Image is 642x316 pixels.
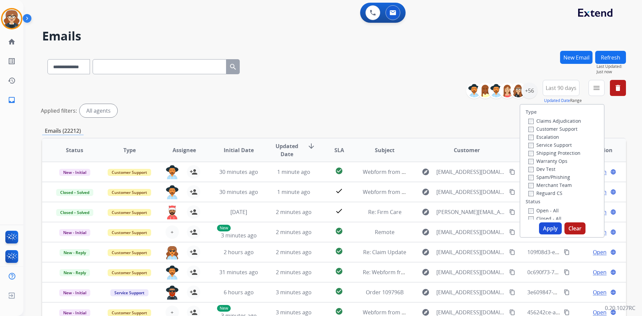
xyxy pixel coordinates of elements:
[219,188,258,196] span: 30 minutes ago
[108,209,151,216] span: Customer Support
[59,229,90,236] span: New - Initial
[436,188,505,196] span: [EMAIL_ADDRESS][DOMAIN_NAME]
[546,87,576,89] span: Last 90 days
[509,189,515,195] mat-icon: content_copy
[610,289,616,295] mat-icon: language
[110,289,148,296] span: Service Support
[509,169,515,175] mat-icon: content_copy
[276,248,312,256] span: 2 minutes ago
[363,188,514,196] span: Webform from [EMAIL_ADDRESS][DOMAIN_NAME] on [DATE]
[528,190,562,196] label: Reguard CS
[528,126,577,132] label: Customer Support
[375,146,395,154] span: Subject
[229,63,237,71] mat-icon: search
[527,248,629,256] span: 109f08d3-ec1d-41c9-acc0-7e0ad4a275aa
[366,289,404,296] span: Order 109796B
[8,38,16,46] mat-icon: home
[190,228,198,236] mat-icon: person_add
[528,150,580,156] label: Shipping Protection
[528,182,572,188] label: Merchant Team
[108,189,151,196] span: Customer Support
[8,77,16,85] mat-icon: history
[335,267,343,275] mat-icon: check_circle
[59,289,90,296] span: New - Initial
[335,287,343,295] mat-icon: check_circle
[564,269,570,275] mat-icon: content_copy
[528,174,570,180] label: Spam/Phishing
[123,146,136,154] span: Type
[230,208,247,216] span: [DATE]
[544,98,582,103] span: Range
[363,269,523,276] span: Re: Webform from [EMAIL_ADDRESS][DOMAIN_NAME] on [DATE]
[276,269,312,276] span: 2 minutes ago
[527,309,625,316] span: 456242ce-a06e-423c-9b11-69c42fff196f
[528,127,534,132] input: Customer Support
[272,142,302,158] span: Updated Date
[528,159,534,164] input: Warranty Ops
[597,69,626,75] span: Just now
[528,151,534,156] input: Shipping Protection
[221,232,257,239] span: 3 minutes ago
[166,225,179,239] button: +
[528,207,559,214] label: Open - All
[422,268,430,276] mat-icon: explore
[108,229,151,236] span: Customer Support
[528,135,534,140] input: Escalation
[422,188,430,196] mat-icon: explore
[363,248,406,256] span: Re: Claim Update
[190,208,198,216] mat-icon: person_add
[307,142,315,150] mat-icon: arrow_downward
[528,143,534,148] input: Service Support
[363,168,514,176] span: Webform from [EMAIL_ADDRESS][DOMAIN_NAME] on [DATE]
[528,166,555,172] label: Dev Test
[605,304,635,312] p: 0.20.1027RC
[593,84,601,92] mat-icon: menu
[276,208,312,216] span: 2 minutes ago
[276,228,312,236] span: 2 minutes ago
[610,169,616,175] mat-icon: language
[363,309,514,316] span: Webform from [EMAIL_ADDRESS][DOMAIN_NAME] on [DATE]
[335,227,343,235] mat-icon: check_circle
[509,309,515,315] mat-icon: content_copy
[528,215,561,222] label: Closed - All
[335,247,343,255] mat-icon: check_circle
[539,222,562,234] button: Apply
[528,183,534,188] input: Merchant Team
[509,209,515,215] mat-icon: content_copy
[436,288,505,296] span: [EMAIL_ADDRESS][DOMAIN_NAME]
[276,289,312,296] span: 3 minutes ago
[614,84,622,92] mat-icon: delete
[108,249,151,256] span: Customer Support
[422,288,430,296] mat-icon: explore
[610,229,616,235] mat-icon: language
[597,64,626,69] span: Last Updated:
[190,188,198,196] mat-icon: person_add
[8,96,16,104] mat-icon: inbox
[528,191,534,196] input: Reguard CS
[610,309,616,315] mat-icon: language
[564,309,570,315] mat-icon: content_copy
[528,208,534,214] input: Open - All
[436,268,505,276] span: [EMAIL_ADDRESS][DOMAIN_NAME]
[277,188,310,196] span: 1 minute ago
[56,189,93,196] span: Closed – Solved
[166,286,179,300] img: agent-avatar
[593,268,607,276] span: Open
[80,104,117,117] div: All agents
[527,289,630,296] span: 3e609847-6119-4a95-89b8-0d0bfd957a34
[436,228,505,236] span: [EMAIL_ADDRESS][DOMAIN_NAME]
[108,269,151,276] span: Customer Support
[217,305,231,312] p: New
[509,249,515,255] mat-icon: content_copy
[334,146,344,154] span: SLA
[166,245,179,259] img: agent-avatar
[610,209,616,215] mat-icon: language
[564,289,570,295] mat-icon: content_copy
[171,228,174,236] span: +
[436,248,505,256] span: [EMAIL_ADDRESS][DOMAIN_NAME]
[509,289,515,295] mat-icon: content_copy
[368,208,402,216] span: Re: Firm Care
[166,266,179,280] img: agent-avatar
[544,98,570,103] button: Updated Date
[108,169,151,176] span: Customer Support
